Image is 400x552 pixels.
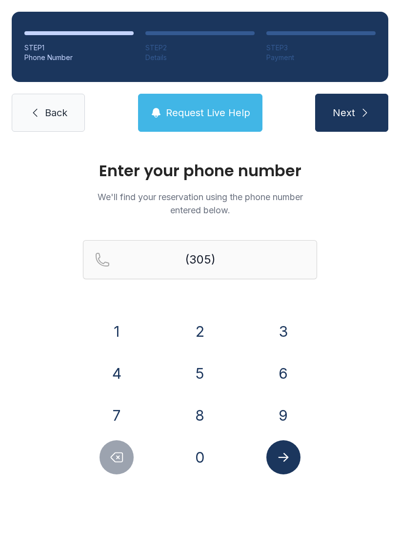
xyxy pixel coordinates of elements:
button: 0 [183,440,217,474]
div: Phone Number [24,53,134,62]
button: Submit lookup form [266,440,300,474]
button: 1 [100,314,134,348]
button: 6 [266,356,300,390]
span: Back [45,106,67,120]
button: 3 [266,314,300,348]
div: Payment [266,53,376,62]
button: 2 [183,314,217,348]
button: 4 [100,356,134,390]
button: Delete number [100,440,134,474]
p: We'll find your reservation using the phone number entered below. [83,190,317,217]
div: STEP 1 [24,43,134,53]
div: STEP 2 [145,43,255,53]
input: Reservation phone number [83,240,317,279]
button: 9 [266,398,300,432]
div: Details [145,53,255,62]
button: 7 [100,398,134,432]
span: Next [333,106,355,120]
button: 8 [183,398,217,432]
button: 5 [183,356,217,390]
div: STEP 3 [266,43,376,53]
h1: Enter your phone number [83,163,317,179]
span: Request Live Help [166,106,250,120]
